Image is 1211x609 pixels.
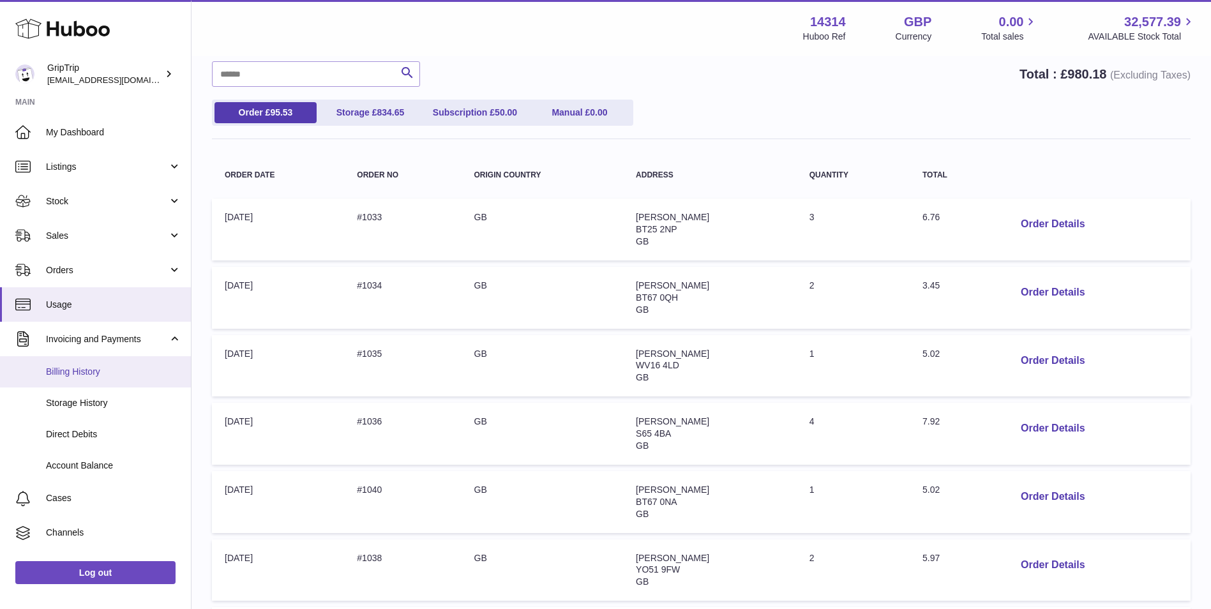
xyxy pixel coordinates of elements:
span: GB [636,304,649,315]
td: [DATE] [212,335,344,397]
div: Currency [896,31,932,43]
button: Order Details [1011,552,1095,578]
span: Invoicing and Payments [46,333,168,345]
td: 3 [797,199,910,260]
span: 32,577.39 [1124,13,1181,31]
span: [PERSON_NAME] [636,280,709,290]
span: Total sales [981,31,1038,43]
td: 2 [797,539,910,601]
button: Order Details [1011,348,1095,374]
button: Order Details [1011,484,1095,510]
span: BT25 2NP [636,224,677,234]
span: WV16 4LD [636,360,679,370]
img: internalAdmin-14314@internal.huboo.com [15,64,34,84]
span: GB [636,372,649,382]
strong: GBP [904,13,931,31]
span: Cases [46,492,181,504]
span: GB [636,236,649,246]
span: 6.76 [922,212,940,222]
span: GB [636,576,649,587]
span: 5.97 [922,553,940,563]
td: GB [462,199,624,260]
th: Total [910,158,998,192]
span: My Dashboard [46,126,181,139]
span: [EMAIL_ADDRESS][DOMAIN_NAME] [47,75,188,85]
td: [DATE] [212,267,344,329]
th: Address [623,158,797,192]
a: Order £95.53 [214,102,317,123]
td: #1034 [344,267,461,329]
span: Direct Debits [46,428,181,440]
td: #1036 [344,403,461,465]
span: Stock [46,195,168,207]
th: Order no [344,158,461,192]
span: GB [636,509,649,519]
button: Order Details [1011,416,1095,442]
span: GB [636,440,649,451]
span: Listings [46,161,168,173]
td: GB [462,471,624,533]
td: 2 [797,267,910,329]
span: Orders [46,264,168,276]
span: Sales [46,230,168,242]
span: [PERSON_NAME] [636,349,709,359]
span: 0.00 [999,13,1024,31]
span: Usage [46,299,181,311]
span: (Excluding Taxes) [1110,70,1191,80]
td: #1038 [344,539,461,601]
a: 32,577.39 AVAILABLE Stock Total [1088,13,1196,43]
a: Storage £834.65 [319,102,421,123]
a: Subscription £50.00 [424,102,526,123]
td: GB [462,267,624,329]
span: Storage History [46,397,181,409]
td: GB [462,539,624,601]
td: GB [462,335,624,397]
a: Log out [15,561,176,584]
td: [DATE] [212,403,344,465]
span: 0.00 [590,107,607,117]
span: Account Balance [46,460,181,472]
span: BT67 0QH [636,292,678,303]
span: [PERSON_NAME] [636,416,709,426]
th: Origin Country [462,158,624,192]
span: Channels [46,527,181,539]
span: BT67 0NA [636,497,677,507]
span: YO51 9FW [636,564,680,575]
td: 1 [797,471,910,533]
span: 834.65 [377,107,404,117]
strong: Total : £ [1019,67,1191,81]
td: [DATE] [212,539,344,601]
span: [PERSON_NAME] [636,212,709,222]
span: 980.18 [1067,67,1106,81]
th: Quantity [797,158,910,192]
td: #1035 [344,335,461,397]
span: 5.02 [922,485,940,495]
span: AVAILABLE Stock Total [1088,31,1196,43]
span: Billing History [46,366,181,378]
span: S65 4BA [636,428,671,439]
span: 95.53 [270,107,292,117]
th: Order Date [212,158,344,192]
td: [DATE] [212,199,344,260]
span: 5.02 [922,349,940,359]
td: [DATE] [212,471,344,533]
span: [PERSON_NAME] [636,485,709,495]
td: GB [462,403,624,465]
td: 4 [797,403,910,465]
div: GripTrip [47,62,162,86]
td: 1 [797,335,910,397]
span: 3.45 [922,280,940,290]
td: #1033 [344,199,461,260]
button: Order Details [1011,280,1095,306]
button: Order Details [1011,211,1095,237]
span: 50.00 [495,107,517,117]
a: Manual £0.00 [529,102,631,123]
span: 7.92 [922,416,940,426]
strong: 14314 [810,13,846,31]
a: 0.00 Total sales [981,13,1038,43]
td: #1040 [344,471,461,533]
span: [PERSON_NAME] [636,553,709,563]
div: Huboo Ref [803,31,846,43]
